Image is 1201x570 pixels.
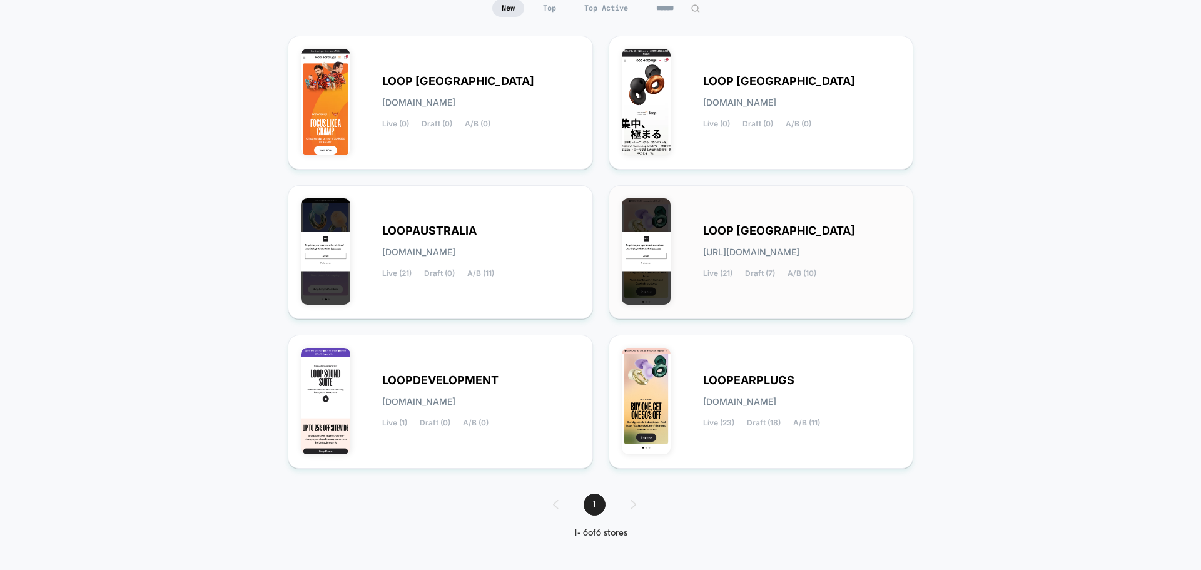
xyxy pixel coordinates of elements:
span: Live (21) [382,269,412,278]
img: LOOP_JAPAN [622,49,671,155]
span: Live (0) [382,120,409,128]
img: LOOP_INDIA [301,49,350,155]
span: Draft (18) [747,419,781,427]
span: [DOMAIN_NAME] [382,248,455,257]
span: A/B (11) [467,269,494,278]
span: Live (0) [703,120,730,128]
span: A/B (10) [788,269,816,278]
span: [DOMAIN_NAME] [382,98,455,107]
span: A/B (0) [465,120,490,128]
span: Draft (0) [422,120,452,128]
img: LOOPAUSTRALIA [301,198,350,305]
span: LOOP [GEOGRAPHIC_DATA] [703,77,855,86]
span: 1 [584,494,606,516]
span: Draft (0) [424,269,455,278]
img: edit [691,4,700,13]
div: 1 - 6 of 6 stores [540,528,661,539]
span: A/B (0) [463,419,489,427]
span: A/B (0) [786,120,811,128]
span: LOOP [GEOGRAPHIC_DATA] [382,77,534,86]
span: Draft (7) [745,269,775,278]
span: Live (1) [382,419,407,427]
img: LOOP_UNITED_STATES [622,198,671,305]
span: LOOPAUSTRALIA [382,226,477,235]
span: [URL][DOMAIN_NAME] [703,248,799,257]
img: LOOPEARPLUGS [622,348,671,454]
span: [DOMAIN_NAME] [382,397,455,406]
span: LOOPDEVELOPMENT [382,376,499,385]
img: LOOPDEVELOPMENT [301,348,350,454]
span: Draft (0) [742,120,773,128]
span: Live (23) [703,419,734,427]
span: LOOPEARPLUGS [703,376,794,385]
span: Live (21) [703,269,732,278]
span: [DOMAIN_NAME] [703,98,776,107]
span: LOOP [GEOGRAPHIC_DATA] [703,226,855,235]
span: [DOMAIN_NAME] [703,397,776,406]
span: A/B (11) [793,419,820,427]
span: Draft (0) [420,419,450,427]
